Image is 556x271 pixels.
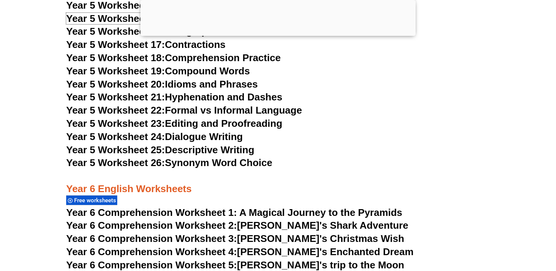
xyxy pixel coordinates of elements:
[74,197,118,204] span: Free worksheets
[66,105,165,116] span: Year 5 Worksheet 22:
[66,170,490,196] h3: Year 6 English Worksheets
[66,144,165,156] span: Year 5 Worksheet 25:
[66,144,254,156] a: Year 5 Worksheet 25:Descriptive Writing
[66,118,282,129] a: Year 5 Worksheet 23:Editing and Proofreading
[66,91,282,103] a: Year 5 Worksheet 21:Hyphenation and Dashes
[66,79,165,90] span: Year 5 Worksheet 20:
[66,39,225,50] a: Year 5 Worksheet 17:Contractions
[66,220,408,231] a: Year 6 Comprehension Worksheet 2:[PERSON_NAME]'s Shark Adventure
[66,65,250,77] a: Year 5 Worksheet 19:Compound Words
[66,26,165,37] span: Year 5 Worksheet 16:
[66,13,165,24] span: Year 5 Worksheet 15:
[66,259,404,271] a: Year 6 Comprehension Worksheet 5:[PERSON_NAME]'s trip to the Moon
[66,259,237,271] span: Year 6 Comprehension Worksheet 5:
[66,79,258,90] a: Year 5 Worksheet 20:Idioms and Phrases
[426,186,556,271] iframe: Chat Widget
[66,105,302,116] a: Year 5 Worksheet 22:Formal vs Informal Language
[66,246,413,257] a: Year 6 Comprehension Worksheet 4:[PERSON_NAME]'s Enchanted Dream
[66,233,404,244] a: Year 6 Comprehension Worksheet 3:[PERSON_NAME]'s Christmas Wish
[66,118,165,129] span: Year 5 Worksheet 23:
[66,26,260,37] a: Year 5 Worksheet 16:Paragraph Structure
[66,131,243,142] a: Year 5 Worksheet 24:Dialogue Writing
[66,52,165,63] span: Year 5 Worksheet 18:
[66,233,237,244] span: Year 6 Comprehension Worksheet 3:
[66,246,237,257] span: Year 6 Comprehension Worksheet 4:
[66,220,237,231] span: Year 6 Comprehension Worksheet 2:
[66,195,117,205] div: Free worksheets
[66,39,165,50] span: Year 5 Worksheet 17:
[66,65,165,77] span: Year 5 Worksheet 19:
[66,157,165,168] span: Year 5 Worksheet 26:
[66,52,281,63] a: Year 5 Worksheet 18:Comprehension Practice
[66,131,165,142] span: Year 5 Worksheet 24:
[66,13,282,24] a: Year 5 Worksheet 15:Active and Passive Voice
[66,207,402,218] a: Year 6 Comprehension Worksheet 1: A Magical Journey to the Pyramids
[66,157,272,168] a: Year 5 Worksheet 26:Synonym Word Choice
[66,91,165,103] span: Year 5 Worksheet 21:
